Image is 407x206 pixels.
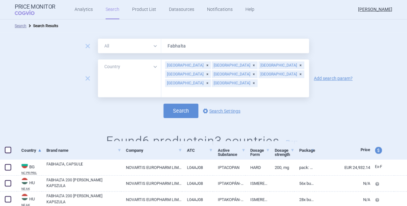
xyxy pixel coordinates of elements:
a: Active Substance [218,142,245,162]
a: Package [299,142,315,158]
a: 200, mg [270,160,294,175]
div: [GEOGRAPHIC_DATA] [259,61,304,69]
a: ATC [187,142,213,158]
abbr: NEAK — PUPHA database published by the National Health Insurance Fund of Hungary. [21,187,42,191]
div: [GEOGRAPHIC_DATA] [259,70,304,78]
a: Dosage strength [275,142,294,162]
a: L04AJ08 [182,176,213,191]
a: Brand name [46,142,121,158]
strong: Search Results [33,24,58,28]
button: Search [164,104,198,118]
a: BGBGNCPR PRIL [17,161,42,175]
a: Company [126,142,182,158]
a: ISMERETLEN [245,176,270,191]
a: Ex-F [370,162,394,172]
a: Country [21,142,42,158]
a: HUHUNEAK [17,177,42,191]
a: L04AJ08 [182,160,213,175]
div: [GEOGRAPHIC_DATA] [212,70,258,78]
div: [GEOGRAPHIC_DATA] [165,70,211,78]
div: [GEOGRAPHIC_DATA] [165,61,211,69]
div: [GEOGRAPHIC_DATA] [165,79,211,87]
span: Price [361,147,370,152]
a: FABHALTA, CAPSULE [46,161,121,173]
a: FABHALTA 200 [PERSON_NAME] KAPSZULA [46,177,121,189]
a: N/A [315,176,370,191]
li: Search [15,23,27,29]
a: Price MonitorCOGVIO [15,4,55,16]
a: EUR 24,932.14 [315,160,370,175]
strong: Price Monitor [15,4,55,10]
abbr: NCPR PRIL — National Council on Prices and Reimbursement of Medicinal Products, Bulgaria. Registe... [21,171,42,175]
div: [GEOGRAPHIC_DATA] [212,79,258,87]
a: 56x buborékcsomagolásban (pvc/pe/pvdc/alu) [294,176,315,191]
a: IPTAKOPÁN-HIDROKLORID-MONOHIDRÁT [213,176,245,191]
a: NOVARTIS EUROPHARM LIMITED, [GEOGRAPHIC_DATA] [121,160,182,175]
a: HARD [245,160,270,175]
div: [GEOGRAPHIC_DATA] [212,61,258,69]
img: Bulgaria [21,162,28,168]
li: Search Results [27,23,58,29]
span: Ex-factory price [375,164,382,169]
span: COGVIO [15,10,44,15]
img: Hungary [21,178,28,184]
a: FABHALTA 200 [PERSON_NAME] KAPSZULA [46,193,121,205]
a: Search [15,24,27,28]
img: Hungary [21,194,28,200]
a: Search Settings [202,107,240,115]
a: IPTACOPAN [213,160,245,175]
a: NOVARTIS EUROPHARM LIMITED [121,176,182,191]
a: Pack: 56, Blister PVC/PE/PVDC/alu [294,160,315,175]
a: Add search param? [314,76,353,81]
button: Share [286,140,298,144]
a: Dosage Form [250,142,270,162]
